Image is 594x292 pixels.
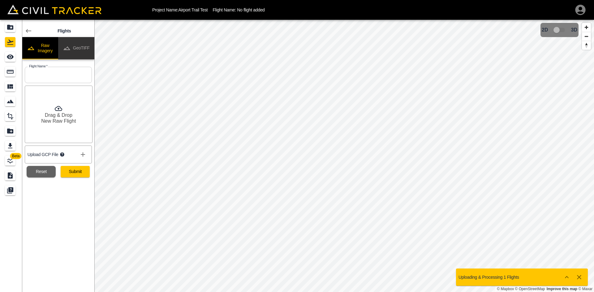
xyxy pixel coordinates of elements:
[497,287,514,291] a: Mapbox
[561,271,573,283] button: Show more
[571,27,577,33] span: 3D
[551,24,569,36] span: 3D model not uploaded yet
[7,5,101,14] img: Civil Tracker
[578,287,592,291] a: Maxar
[515,287,545,291] a: OpenStreetMap
[542,27,548,33] span: 2D
[582,23,591,32] button: Zoom in
[152,7,208,12] p: Project Name: Airport Trail Test
[213,7,265,12] p: Flight Name: No flight added
[582,32,591,41] button: Zoom out
[582,41,591,50] button: Reset bearing to north
[547,287,577,291] a: Map feedback
[94,20,594,292] canvas: Map
[458,275,519,280] p: Uploading & Processing 1 Flights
